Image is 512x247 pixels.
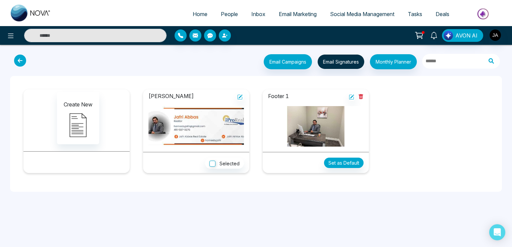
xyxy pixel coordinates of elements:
span: Social Media Management [330,11,394,17]
span: Home [193,11,207,17]
div: Open Intercom Messenger [489,224,505,240]
a: Home [186,8,214,20]
img: User Avatar [490,29,501,41]
span: People [221,11,238,17]
button: AVON AI [442,29,483,42]
a: Email Signatures [312,54,365,69]
a: Monthly Planner [365,54,417,69]
span: Deals [436,11,449,17]
a: Create Newnovacrm [54,114,99,121]
a: Deals [429,8,456,20]
span: Tasks [408,11,422,17]
span: Email Marketing [279,11,317,17]
a: People [214,8,245,20]
p: Create New [61,100,95,108]
a: Social Media Management [323,8,401,20]
a: Tasks [401,8,429,20]
button: Create New [57,92,99,144]
a: Inbox [245,8,272,20]
img: Lead Flow [444,31,453,40]
p: Footer 1 [268,92,318,101]
button: Selected [205,158,244,169]
span: AVON AI [455,31,477,39]
img: Market-place.gif [459,6,508,21]
button: Email Signatures [317,54,365,69]
img: Nova CRM Logo [11,5,51,21]
a: Email Campaigns [258,58,312,65]
button: Monthly Planner [370,54,417,69]
img: novacrm [268,106,364,147]
img: novacrm [61,108,95,142]
img: novacrm [148,106,244,147]
span: Inbox [251,11,265,17]
a: Email Marketing [272,8,323,20]
button: Set as Default [324,158,364,168]
p: [PERSON_NAME] [148,92,199,101]
button: Email Campaigns [264,54,312,69]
